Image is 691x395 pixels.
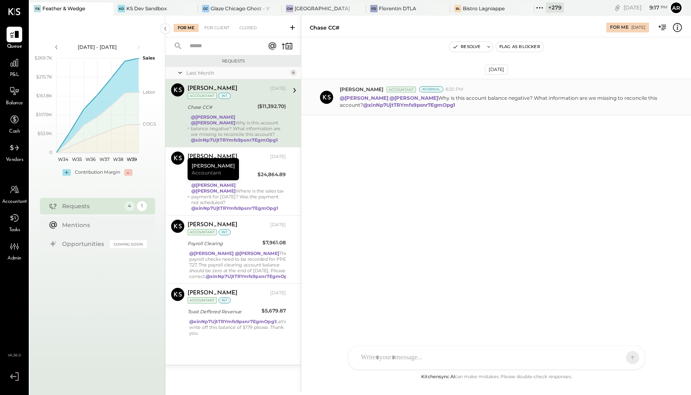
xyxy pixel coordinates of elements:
[202,5,209,12] div: GC
[445,86,464,93] span: 8:20 PM
[0,210,28,234] a: Tasks
[262,239,286,247] div: $7,961.08
[257,102,286,110] div: ($11,392.70)
[290,69,297,76] div: 4
[37,131,52,136] text: $53.9K
[340,86,383,93] span: [PERSON_NAME]
[63,44,132,51] div: [DATE] - [DATE]
[0,182,28,206] a: Accountant
[62,202,121,210] div: Requests
[169,58,297,64] div: Requests
[0,27,28,51] a: Queue
[6,156,23,164] span: Vendors
[363,102,455,108] strong: @xinNp7UjtTRYmfs9psnr7EgmOpg1
[0,239,28,262] a: Admin
[189,319,276,324] strong: @xinNp7UjtTRYmfs9psnr7EgmOpg1
[188,103,255,111] div: Chase CC#
[485,64,508,75] div: [DATE]
[191,182,286,211] div: Where is the sales tax payment for [DATE]? Was the payment not scheduled?
[496,42,543,52] button: Flag as Blocker
[186,69,288,76] div: Last Month
[110,240,147,248] div: Coming Soon
[191,120,235,126] strong: @[PERSON_NAME]
[188,85,237,93] div: [PERSON_NAME]
[6,100,23,107] span: Balance
[85,156,95,162] text: W36
[613,3,621,12] div: copy link
[188,297,217,303] div: Accountant
[191,205,278,211] strong: @xinNp7UjtTRYmfs9psnr7EgmOpg1
[118,5,125,12] div: KD
[137,201,147,211] div: 1
[124,169,132,176] div: -
[191,188,236,194] strong: @[PERSON_NAME]
[191,114,235,120] strong: @[PERSON_NAME]
[188,229,217,235] div: Accountant
[387,87,416,92] div: Accountant
[126,5,167,12] div: KS Dev Sandbox
[270,290,286,296] div: [DATE]
[449,42,484,52] button: Resolve
[58,156,69,162] text: W34
[310,24,339,32] div: Chase CC#
[188,221,237,229] div: [PERSON_NAME]
[211,5,269,12] div: Glaze Chicago Ghost - West River Rice LLC
[7,43,22,51] span: Queue
[218,229,231,235] div: int
[35,55,52,61] text: $269.7K
[370,5,378,12] div: FD
[0,112,28,135] a: Cash
[10,71,19,79] span: P&L
[262,307,286,315] div: $5,679.87
[191,114,286,143] div: Why is this account balance negative? What information are we missing to reconcile this account?
[126,156,137,162] text: W39
[63,169,71,176] div: +
[99,156,109,162] text: W37
[218,297,231,303] div: int
[191,182,236,188] strong: @[PERSON_NAME]
[143,89,155,95] text: Labor
[218,93,231,99] div: int
[188,239,260,248] div: Payroll Clearing
[36,93,52,99] text: $161.8K
[189,250,234,256] strong: @[PERSON_NAME]
[286,5,293,12] div: GW
[206,273,292,279] strong: @xinNp7UjtTRYmfs9psnr7EgmOpg1
[36,112,52,117] text: $107.9K
[624,4,668,11] div: [DATE]
[270,85,286,92] div: [DATE]
[188,153,237,161] div: [PERSON_NAME]
[9,128,20,135] span: Cash
[340,94,667,108] p: Why is this account balance negative? What information are we missing to reconcile this account?
[7,255,21,262] span: Admin
[42,5,85,12] div: Feather & Wedge
[192,169,221,176] span: Accountant
[125,201,134,211] div: 4
[419,86,443,92] div: Internal
[631,25,645,30] div: [DATE]
[235,24,261,32] div: Closed
[200,24,234,32] div: For Client
[546,2,564,13] div: + 279
[62,240,106,248] div: Opportunities
[390,95,438,101] strong: @[PERSON_NAME]
[189,250,292,279] div: The payroll checks need to be recorded for PPE 7.27. The payroll clearing account balance should ...
[270,154,286,160] div: [DATE]
[9,227,20,234] span: Tasks
[188,289,237,297] div: [PERSON_NAME]
[75,169,120,176] div: Contribution Margin
[610,24,628,31] div: For Me
[340,95,388,101] strong: @[PERSON_NAME]
[463,5,505,12] div: Bistro Lagniappe
[294,5,350,12] div: [GEOGRAPHIC_DATA]
[670,1,683,14] button: Ar
[379,5,416,12] div: Florentin DTLA
[191,137,278,143] strong: @xinNp7UjtTRYmfs9psnr7EgmOpg1
[143,55,155,61] text: Sales
[174,24,199,32] div: For Me
[188,308,259,316] div: Toast Deffered Revenue
[257,170,286,179] div: $24,864.89
[270,222,286,228] div: [DATE]
[113,156,123,162] text: W38
[0,83,28,107] a: Balance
